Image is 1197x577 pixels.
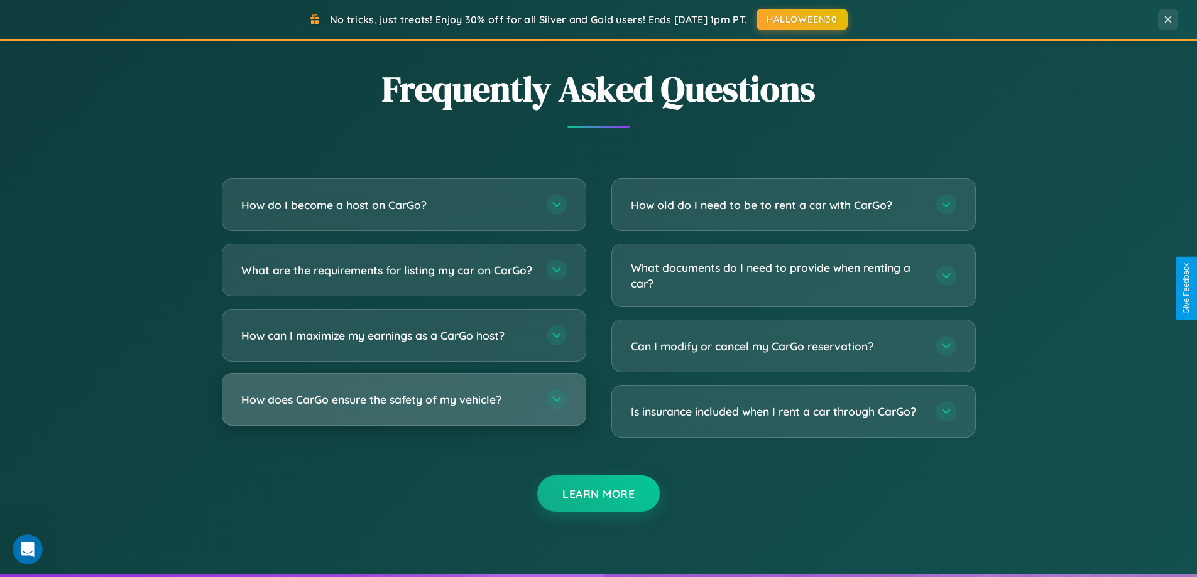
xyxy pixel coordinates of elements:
h3: How old do I need to be to rent a car with CarGo? [631,197,924,213]
h3: Is insurance included when I rent a car through CarGo? [631,404,924,419]
span: No tricks, just treats! Enjoy 30% off for all Silver and Gold users! Ends [DATE] 1pm PT. [330,13,747,26]
h3: How can I maximize my earnings as a CarGo host? [241,328,534,343]
h3: What are the requirements for listing my car on CarGo? [241,262,534,278]
h3: How do I become a host on CarGo? [241,197,534,213]
h3: Can I modify or cancel my CarGo reservation? [631,338,924,354]
h3: What documents do I need to provide when renting a car? [631,260,924,291]
h3: How does CarGo ensure the safety of my vehicle? [241,392,534,407]
button: Learn More [537,475,660,512]
div: Give Feedback [1182,263,1191,314]
iframe: Intercom live chat [13,534,43,564]
h2: Frequently Asked Questions [222,65,976,113]
button: HALLOWEEN30 [757,9,848,30]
